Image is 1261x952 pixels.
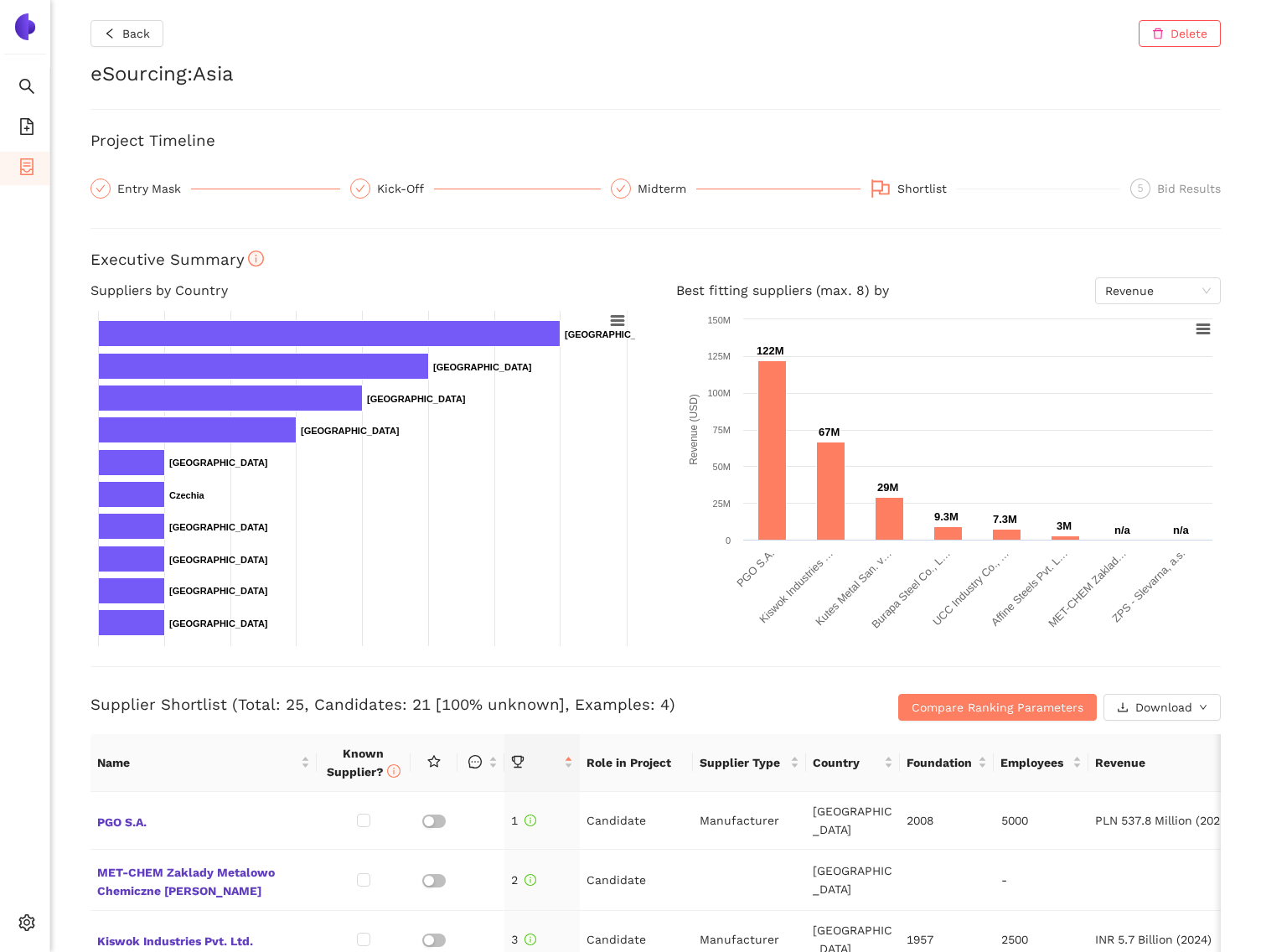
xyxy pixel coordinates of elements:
text: [GEOGRAPHIC_DATA] [169,458,268,468]
span: Country [813,753,881,772]
text: 75M [712,425,730,435]
span: Kiswok Industries Pvt. Ltd. [97,929,310,950]
span: Back [122,24,150,43]
td: Manufacturer [693,792,806,850]
th: this column's title is Foundation,this column is sortable [900,734,994,792]
td: [GEOGRAPHIC_DATA] [806,850,900,911]
text: PGO S.A. [734,546,777,589]
div: Entry Mask [90,178,340,199]
text: n/a [1114,524,1131,536]
td: 2008 [900,792,994,850]
span: Delete [1171,24,1207,43]
span: Supplier Type [700,753,787,772]
th: this column is sortable [457,734,504,792]
td: 5000 [995,792,1088,850]
th: this column's title is Country,this column is sortable [806,734,900,792]
span: Compare Ranking Parameters [912,698,1083,717]
span: Download [1135,698,1192,717]
span: file-add [18,112,35,146]
td: - [995,850,1088,911]
text: ZPS - Slevarna, a.s. [1109,546,1187,624]
span: Foundation [907,753,974,772]
text: Revenue (USD) [687,394,699,465]
span: MET-CHEM Zaklady Metalowo Chemiczne [PERSON_NAME] [97,860,310,900]
text: 25M [712,499,730,509]
text: [GEOGRAPHIC_DATA] [169,586,268,596]
text: 100M [707,388,731,398]
text: Czechia [169,490,204,500]
span: container [18,153,35,186]
span: 5 [1138,183,1144,194]
span: down [1199,703,1207,713]
span: download [1117,701,1129,715]
span: INR 5.7 Billion (2024) [1095,933,1212,946]
span: PGO S.A. [97,810,310,831]
text: 122M [757,344,784,357]
text: Kutes Metal San. v… [813,546,894,628]
span: check [616,184,626,194]
text: 150M [707,315,731,325]
text: 0 [725,535,730,546]
div: Entry Mask [117,178,191,199]
text: UCC Industry Co., … [930,546,1011,628]
span: 3 [511,933,536,946]
span: trophy [511,755,525,768]
span: delete [1152,28,1164,41]
text: n/a [1173,524,1190,536]
text: 50M [712,462,730,472]
div: Shortlist [897,178,957,199]
span: Employees [1000,753,1068,772]
text: MET-CHEM Zaklad… [1046,546,1129,629]
span: info-circle [525,815,536,826]
text: 7.3M [993,513,1017,525]
text: 67M [819,426,840,438]
text: [GEOGRAPHIC_DATA] [367,394,466,404]
span: Known Supplier? [327,747,401,779]
text: 29M [877,481,898,494]
div: Midterm [638,178,696,199]
td: [GEOGRAPHIC_DATA] [806,792,900,850]
th: Role in Project [580,734,693,792]
span: check [96,184,106,194]
button: deleteDelete [1139,20,1221,47]
text: 9.3M [934,510,959,523]
span: Bid Results [1157,182,1221,195]
th: this column's title is Name,this column is sortable [90,734,317,792]
span: info-circle [525,934,536,945]
text: 125M [707,351,731,361]
span: PLN 537.8 Million (2022) [1095,814,1231,827]
span: 1 [511,814,536,827]
button: Compare Ranking Parameters [898,694,1097,721]
text: [GEOGRAPHIC_DATA] [169,618,268,629]
span: search [18,72,35,106]
div: Kick-Off [377,178,434,199]
span: left [104,28,116,41]
td: Candidate [580,792,693,850]
span: star [427,755,441,768]
text: Affine Steels Pvt. L… [988,546,1069,628]
th: this column's title is Employees,this column is sortable [994,734,1088,792]
h2: eSourcing : Asia [90,60,1221,89]
span: Revenue [1095,753,1258,772]
text: Burapa Steel Co., L… [869,546,953,630]
text: [GEOGRAPHIC_DATA] [169,555,268,565]
text: [GEOGRAPHIC_DATA] [301,426,400,436]
th: this column's title is Supplier Type,this column is sortable [693,734,806,792]
span: info-circle [525,874,536,886]
span: setting [18,908,35,942]
h3: Supplier Shortlist (Total: 25, Candidates: 21 [100% unknown], Examples: 4) [90,694,844,716]
img: Logo [12,13,39,40]
text: [GEOGRAPHIC_DATA] [433,362,532,372]
span: check [355,184,365,194]
span: Name [97,753,297,772]
span: info-circle [387,764,401,778]
button: downloadDownloaddown [1103,694,1221,721]
h3: Executive Summary [90,249,1221,271]
text: [GEOGRAPHIC_DATA] [565,329,664,339]
span: info-circle [248,251,264,266]
span: 2 [511,873,536,887]
text: 3M [1057,520,1072,532]
span: message [468,755,482,768]
td: Candidate [580,850,693,911]
span: flag [871,178,891,199]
